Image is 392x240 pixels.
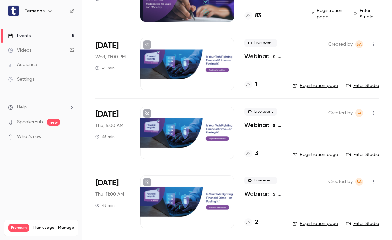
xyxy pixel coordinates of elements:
span: Live event [244,39,277,47]
span: Thu, 6:00 AM [95,122,123,129]
a: Webinar: Is Your Tech Fighting Financial Crime—or Fueling It? [244,190,282,198]
span: What's new [17,133,42,140]
div: Sep 25 Thu, 2:00 PM (Europe/London) [95,107,130,159]
div: 45 min [95,203,115,208]
h4: 83 [255,12,261,20]
span: Wed, 11:00 PM [95,54,126,60]
a: Registration page [292,83,338,89]
span: BA [357,40,362,48]
div: Settings [8,76,34,83]
span: BA [357,109,362,117]
span: [DATE] [95,178,119,188]
h4: 3 [255,149,258,158]
a: SpeakerHub [17,119,43,126]
h6: Temenos [24,8,45,14]
h4: 2 [255,218,258,227]
span: Premium [8,224,29,232]
a: Enter Studio [346,220,379,227]
div: 45 min [95,65,115,71]
a: 1 [244,80,257,89]
span: Created by [328,178,353,186]
span: Balamurugan Arunachalam [355,109,363,117]
iframe: Noticeable Trigger [66,134,74,140]
span: Created by [328,109,353,117]
a: Manage [58,225,74,230]
a: Enter Studio [346,83,379,89]
div: Videos [8,47,31,54]
span: Balamurugan Arunachalam [355,40,363,48]
span: Plan usage [33,225,54,230]
a: Webinar: Is Your Tech Fighting Financial Crime—or Fueling It? [244,52,282,60]
span: Live event [244,177,277,184]
h4: 1 [255,80,257,89]
a: 2 [244,218,258,227]
div: Events [8,33,31,39]
span: Balamurugan Arunachalam [355,178,363,186]
span: BA [357,178,362,186]
span: Created by [328,40,353,48]
a: Registration page [292,220,338,227]
li: help-dropdown-opener [8,104,74,111]
span: Help [17,104,27,111]
a: Registration page [292,151,338,158]
a: Enter Studio [354,7,379,20]
div: Sep 25 Thu, 2:00 PM (America/New York) [95,175,130,228]
a: 83 [244,12,261,20]
div: 45 min [95,134,115,139]
a: 3 [244,149,258,158]
div: Sep 25 Thu, 2:00 PM (Asia/Singapore) [95,38,130,90]
a: Enter Studio [346,151,379,158]
a: Webinar: Is Your Tech Fighting Financial Crime—or Fueling It? [244,121,282,129]
span: Live event [244,108,277,116]
span: Thu, 11:00 AM [95,191,124,198]
span: [DATE] [95,40,119,51]
a: Registration page [311,7,346,20]
div: Audience [8,61,37,68]
span: [DATE] [95,109,119,120]
span: new [47,119,60,126]
img: Temenos [8,6,19,16]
